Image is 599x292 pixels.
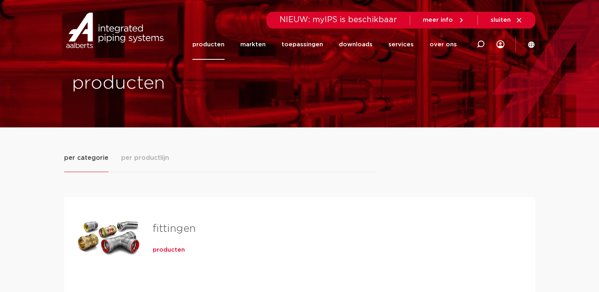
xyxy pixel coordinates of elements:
span: per categorie [64,153,108,163]
span: per productlijn [121,153,169,163]
a: downloads [339,29,373,60]
a: services [388,29,414,60]
a: toepassingen [281,29,323,60]
nav: Menu [192,29,457,60]
a: sluiten [491,17,523,24]
span: sluiten [491,17,511,23]
a: producten [153,246,185,254]
span: NIEUW: myIPS is beschikbaar [280,16,397,24]
h1: producten [72,71,296,96]
a: meer info [423,17,465,24]
a: producten [192,29,224,60]
a: markten [240,29,266,60]
div: my IPS [496,36,504,53]
span: meer info [423,17,453,23]
a: fittingen [153,224,196,234]
a: over ons [430,29,457,60]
